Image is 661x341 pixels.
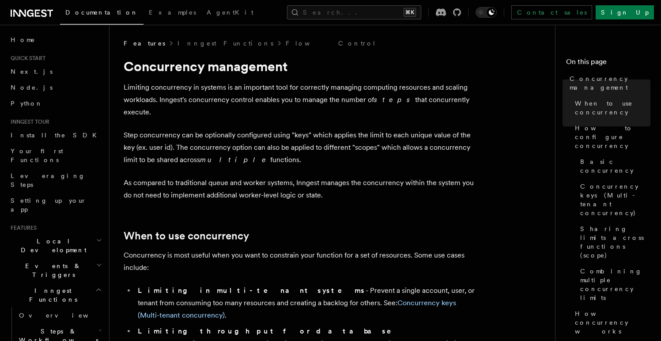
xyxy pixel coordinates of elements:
h1: Concurrency management [124,58,477,74]
button: Inngest Functions [7,283,104,307]
a: Home [7,32,104,48]
button: Local Development [7,233,104,258]
a: When to use concurrency [124,230,249,242]
p: As compared to traditional queue and worker systems, Inngest manages the concurrency within the s... [124,177,477,201]
span: Basic concurrency [580,157,650,175]
span: Install the SDK [11,132,102,139]
a: Contact sales [511,5,592,19]
span: Features [124,39,165,48]
p: Limiting concurrency in systems is an important tool for correctly managing computing resources a... [124,81,477,118]
a: Combining multiple concurrency limits [577,263,650,306]
span: Setting up your app [11,197,87,213]
p: Concurrency is most useful when you want to constrain your function for a set of resources. Some ... [124,249,477,274]
a: AgentKit [201,3,259,24]
span: Node.js [11,84,53,91]
a: Documentation [60,3,144,25]
a: Basic concurrency [577,154,650,178]
a: Concurrency management [566,71,650,95]
span: Your first Functions [11,148,63,163]
em: steps [374,95,415,104]
kbd: ⌘K [404,8,416,17]
span: Concurrency keys (Multi-tenant concurrency) [580,182,650,217]
span: Python [11,100,43,107]
a: Setting up your app [7,193,104,217]
a: Inngest Functions [178,39,273,48]
a: Your first Functions [7,143,104,168]
span: Home [11,35,35,44]
a: Leveraging Steps [7,168,104,193]
span: Features [7,224,37,231]
a: Overview [15,307,104,323]
span: Inngest tour [7,118,49,125]
a: Sharing limits across functions (scope) [577,221,650,263]
span: Combining multiple concurrency limits [580,267,650,302]
em: multiple [200,155,270,164]
span: Local Development [7,237,96,254]
span: Quick start [7,55,45,62]
a: Sign Up [596,5,654,19]
span: How concurrency works [575,309,650,336]
span: How to configure concurrency [575,124,650,150]
span: Next.js [11,68,53,75]
p: Step concurrency can be optionally configured using "keys" which applies the limit to each unique... [124,129,477,166]
span: Examples [149,9,196,16]
span: Overview [19,312,110,319]
a: When to use concurrency [571,95,650,120]
a: Concurrency keys (Multi-tenant concurrency) [577,178,650,221]
button: Search...⌘K [287,5,421,19]
a: Next.js [7,64,104,80]
span: Events & Triggers [7,261,96,279]
span: Concurrency management [570,74,650,92]
a: Python [7,95,104,111]
a: How to configure concurrency [571,120,650,154]
a: Examples [144,3,201,24]
button: Events & Triggers [7,258,104,283]
a: How concurrency works [571,306,650,339]
span: Leveraging Steps [11,172,85,188]
li: - Prevent a single account, user, or tenant from consuming too many resources and creating a back... [135,284,477,322]
a: Flow Control [286,39,376,48]
span: Documentation [65,9,138,16]
a: Install the SDK [7,127,104,143]
span: Sharing limits across functions (scope) [580,224,650,260]
h4: On this page [566,57,650,71]
button: Toggle dark mode [476,7,497,18]
span: Inngest Functions [7,286,95,304]
a: Node.js [7,80,104,95]
span: When to use concurrency [575,99,650,117]
span: AgentKit [207,9,253,16]
strong: Limiting in multi-tenant systems [138,286,366,295]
